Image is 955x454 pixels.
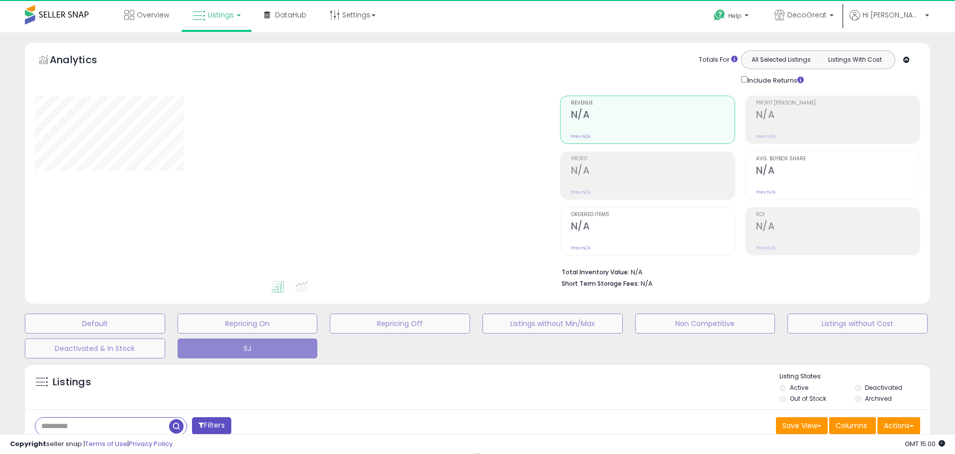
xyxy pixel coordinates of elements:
[178,314,318,334] button: Repricing On
[50,53,116,69] h5: Analytics
[571,101,735,106] span: Revenue
[862,10,922,20] span: Hi [PERSON_NAME]
[25,339,165,358] button: Deactivated & In Stock
[706,1,759,32] a: Help
[818,53,892,66] button: Listings With Cost
[699,55,738,65] div: Totals For
[571,221,735,234] h2: N/A
[756,221,920,234] h2: N/A
[562,265,913,277] li: N/A
[562,268,629,276] b: Total Inventory Value:
[734,74,816,86] div: Include Returns
[756,165,920,178] h2: N/A
[562,279,639,288] b: Short Term Storage Fees:
[850,10,929,32] a: Hi [PERSON_NAME]
[10,440,173,449] div: seller snap | |
[756,156,920,162] span: Avg. Buybox Share
[756,109,920,122] h2: N/A
[178,339,318,358] button: SJ
[571,133,590,139] small: Prev: N/A
[571,165,735,178] h2: N/A
[756,101,920,106] span: Profit [PERSON_NAME]
[208,10,234,20] span: Listings
[571,245,590,251] small: Prev: N/A
[756,133,775,139] small: Prev: N/A
[787,314,928,334] button: Listings without Cost
[571,109,735,122] h2: N/A
[25,314,165,334] button: Default
[756,212,920,218] span: ROI
[713,9,726,21] i: Get Help
[787,10,827,20] span: DecoGreat
[571,156,735,162] span: Profit
[571,212,735,218] span: Ordered Items
[137,10,169,20] span: Overview
[275,10,306,20] span: DataHub
[744,53,818,66] button: All Selected Listings
[10,439,46,449] strong: Copyright
[482,314,623,334] button: Listings without Min/Max
[635,314,775,334] button: Non Competitive
[756,189,775,195] small: Prev: N/A
[728,11,742,20] span: Help
[756,245,775,251] small: Prev: N/A
[641,279,653,288] span: N/A
[330,314,470,334] button: Repricing Off
[571,189,590,195] small: Prev: N/A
